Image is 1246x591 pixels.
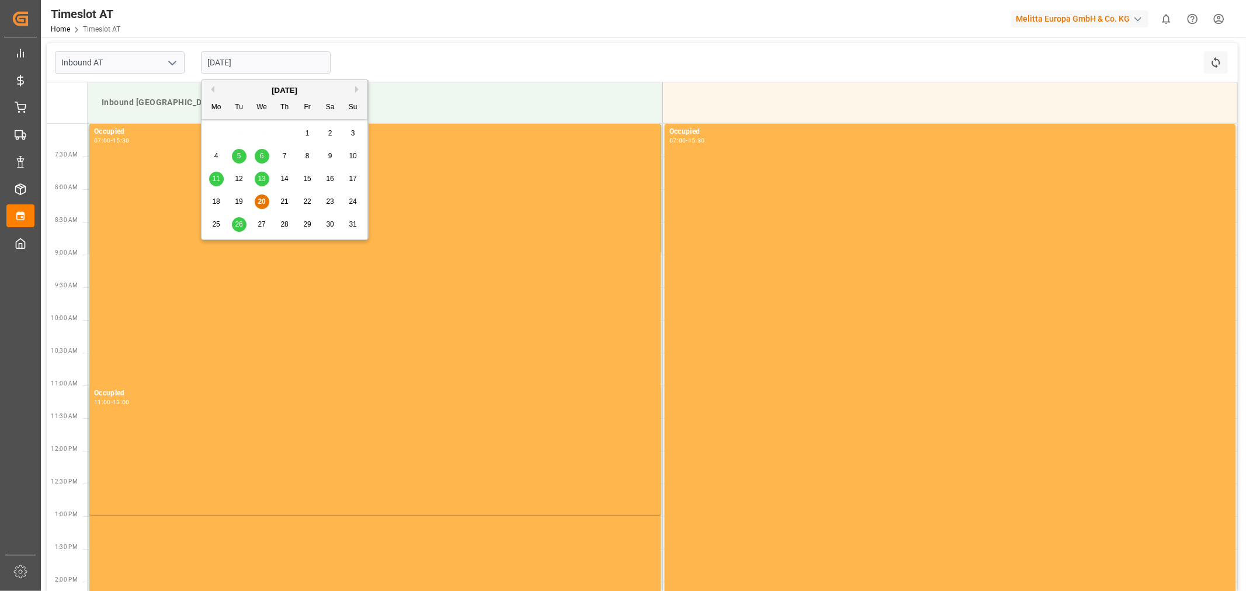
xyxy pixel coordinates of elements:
span: 9:30 AM [55,282,78,288]
div: Choose Tuesday, August 26th, 2025 [232,217,247,232]
span: 15 [303,175,311,183]
span: 1:30 PM [55,544,78,550]
div: Choose Saturday, August 16th, 2025 [323,172,338,186]
a: Home [51,25,70,33]
span: 1:00 PM [55,511,78,517]
span: 21 [280,197,288,206]
span: 7 [283,152,287,160]
div: Choose Wednesday, August 13th, 2025 [255,172,269,186]
div: Choose Sunday, August 24th, 2025 [346,194,360,209]
div: Choose Friday, August 29th, 2025 [300,217,315,232]
div: Occupied [669,126,1231,138]
div: Timeslot AT [51,5,120,23]
span: 9:00 AM [55,249,78,256]
span: 24 [349,197,356,206]
div: Occupied [94,388,656,399]
span: 10:30 AM [51,347,78,354]
div: Choose Thursday, August 21st, 2025 [277,194,292,209]
div: Choose Friday, August 22nd, 2025 [300,194,315,209]
div: - [686,138,688,143]
span: 6 [260,152,264,160]
div: Choose Tuesday, August 12th, 2025 [232,172,247,186]
div: - [111,399,113,405]
span: 11:30 AM [51,413,78,419]
div: We [255,100,269,115]
div: Choose Tuesday, August 19th, 2025 [232,194,247,209]
div: Choose Thursday, August 7th, 2025 [277,149,292,164]
div: Melitta Europa GmbH & Co. KG [1011,11,1148,27]
div: 15:30 [688,138,705,143]
span: 19 [235,197,242,206]
div: Choose Saturday, August 9th, 2025 [323,149,338,164]
span: 29 [303,220,311,228]
div: 11:00 [94,399,111,405]
span: 8 [306,152,310,160]
span: 11 [212,175,220,183]
span: 1 [306,129,310,137]
span: 7:30 AM [55,151,78,158]
div: Choose Thursday, August 28th, 2025 [277,217,292,232]
div: Choose Wednesday, August 20th, 2025 [255,194,269,209]
span: 27 [258,220,265,228]
span: 2 [328,129,332,137]
div: Choose Wednesday, August 6th, 2025 [255,149,269,164]
span: 25 [212,220,220,228]
span: 20 [258,197,265,206]
div: Choose Thursday, August 14th, 2025 [277,172,292,186]
input: Type to search/select [55,51,185,74]
button: open menu [163,54,181,72]
div: 07:00 [669,138,686,143]
input: DD.MM.YYYY [201,51,331,74]
div: Sa [323,100,338,115]
div: Mo [209,100,224,115]
div: 07:00 [94,138,111,143]
span: 9 [328,152,332,160]
div: Choose Monday, August 18th, 2025 [209,194,224,209]
span: 13 [258,175,265,183]
div: Choose Monday, August 25th, 2025 [209,217,224,232]
div: Choose Saturday, August 23rd, 2025 [323,194,338,209]
span: 26 [235,220,242,228]
div: Choose Sunday, August 31st, 2025 [346,217,360,232]
span: 22 [303,197,311,206]
div: Choose Saturday, August 30th, 2025 [323,217,338,232]
div: Inbound [GEOGRAPHIC_DATA] [97,92,653,113]
button: Next Month [355,86,362,93]
div: Choose Wednesday, August 27th, 2025 [255,217,269,232]
button: show 0 new notifications [1153,6,1179,32]
span: 12 [235,175,242,183]
span: 17 [349,175,356,183]
div: Choose Monday, August 4th, 2025 [209,149,224,164]
button: Help Center [1179,6,1206,32]
div: Choose Tuesday, August 5th, 2025 [232,149,247,164]
div: [DATE] [202,85,367,96]
div: Occupied [94,126,656,138]
span: 3 [351,129,355,137]
span: 31 [349,220,356,228]
span: 28 [280,220,288,228]
div: Choose Sunday, August 17th, 2025 [346,172,360,186]
div: - [111,138,113,143]
div: Choose Friday, August 15th, 2025 [300,172,315,186]
div: Choose Friday, August 1st, 2025 [300,126,315,141]
div: Fr [300,100,315,115]
span: 30 [326,220,334,228]
span: 23 [326,197,334,206]
div: Choose Monday, August 11th, 2025 [209,172,224,186]
span: 12:30 PM [51,478,78,485]
span: 8:30 AM [55,217,78,223]
button: Melitta Europa GmbH & Co. KG [1011,8,1153,30]
span: 16 [326,175,334,183]
span: 12:00 PM [51,446,78,452]
span: 14 [280,175,288,183]
div: Tu [232,100,247,115]
div: Choose Sunday, August 3rd, 2025 [346,126,360,141]
span: 11:00 AM [51,380,78,387]
span: 4 [214,152,218,160]
span: 10:00 AM [51,315,78,321]
div: month 2025-08 [205,122,365,236]
div: Choose Sunday, August 10th, 2025 [346,149,360,164]
span: 8:00 AM [55,184,78,190]
div: Th [277,100,292,115]
div: 15:30 [113,138,130,143]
